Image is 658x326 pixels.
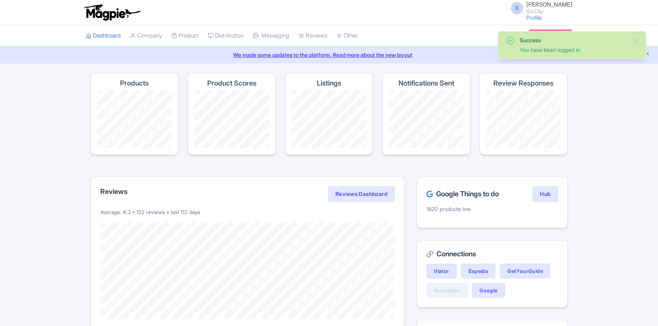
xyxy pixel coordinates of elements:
a: Messaging [253,25,289,46]
a: Profile [526,14,542,21]
div: You have been logged in [520,46,626,54]
h4: Products [120,79,149,87]
a: Subscription [529,29,572,41]
h4: Notifications Sent [399,79,454,87]
a: Musement [426,283,467,298]
a: Distribution [208,25,244,46]
a: Reviews [299,25,327,46]
a: Company [130,25,162,46]
a: Expedia [461,264,496,278]
a: Product [172,25,199,46]
div: Success [520,36,626,44]
p: Average: 4.3 • 122 reviews • last 112 days [100,208,395,216]
a: GetYourGuide [500,264,550,278]
h2: Google Things to do [426,190,499,198]
span: S [511,2,523,14]
a: S [PERSON_NAME] Go City [506,2,572,14]
h4: Review Responses [493,79,553,87]
button: Close announcement [644,50,650,59]
h2: Connections [426,250,558,258]
h4: Listings [317,79,341,87]
a: Hub [533,186,558,202]
a: Other [337,25,358,46]
p: 1620 products live [426,205,558,213]
img: logo-ab69f6fb50320c5b225c76a69d11143b.png [82,4,142,21]
small: Go City [526,9,572,14]
span: [PERSON_NAME] [526,1,572,8]
h4: Product Scores [207,79,256,87]
a: Dashboard [86,25,121,46]
button: Close [632,36,638,45]
h2: Reviews [100,188,127,196]
a: Reviews Dashboard [328,186,395,202]
a: Viator [426,264,456,278]
a: Google [472,283,505,298]
a: We made some updates to the platform. Read more about the new layout [5,51,653,59]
